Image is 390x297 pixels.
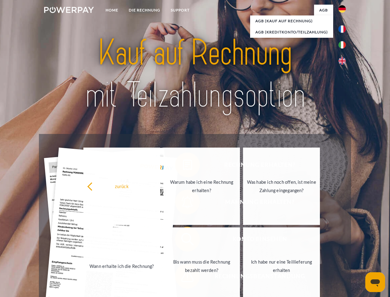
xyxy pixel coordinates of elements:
[250,15,333,27] a: AGB (Kauf auf Rechnung)
[44,7,94,13] img: logo-powerpay-white.svg
[338,41,346,49] img: it
[314,5,333,16] a: agb
[87,262,157,270] div: Wann erhalte ich die Rechnung?
[365,272,385,292] iframe: Schaltfläche zum Öffnen des Messaging-Fensters
[250,27,333,38] a: AGB (Kreditkonto/Teilzahlung)
[100,5,124,16] a: Home
[167,178,237,195] div: Warum habe ich eine Rechnung erhalten?
[243,148,320,225] a: Was habe ich noch offen, ist meine Zahlung eingegangen?
[59,30,331,118] img: title-powerpay_de.svg
[166,5,195,16] a: SUPPORT
[338,5,346,13] img: de
[87,182,157,190] div: zurück
[247,258,316,274] div: Ich habe nur eine Teillieferung erhalten
[338,25,346,33] img: fr
[247,178,316,195] div: Was habe ich noch offen, ist meine Zahlung eingegangen?
[124,5,166,16] a: DIE RECHNUNG
[338,57,346,65] img: en
[167,258,237,274] div: Bis wann muss die Rechnung bezahlt werden?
